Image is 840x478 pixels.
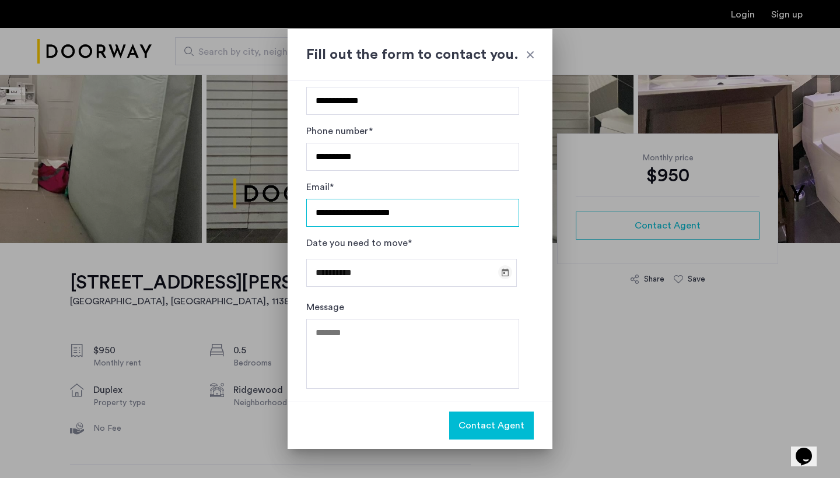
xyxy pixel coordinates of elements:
[306,236,412,250] label: Date you need to move*
[498,265,512,279] button: Open calendar
[791,431,828,466] iframe: chat widget
[306,180,334,194] label: Email*
[306,44,534,65] h2: Fill out the form to contact you.
[449,412,534,440] button: button
[459,419,524,433] span: Contact Agent
[306,300,344,314] label: Message
[306,124,373,138] label: Phone number*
